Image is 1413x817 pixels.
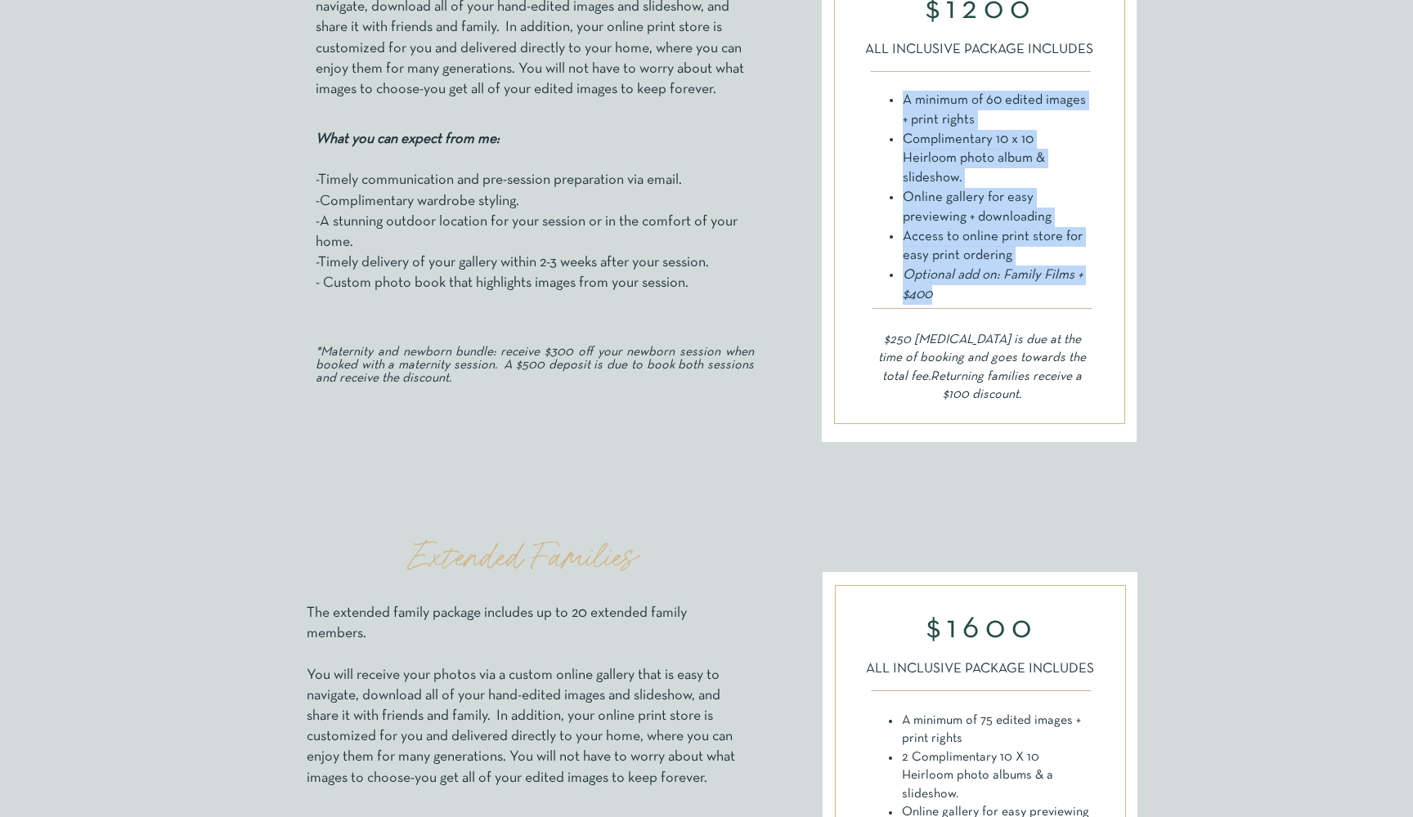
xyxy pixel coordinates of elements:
[900,748,1092,803] li: 2 Complimentary 10 X 10 Heirloom photo albums & a slideshow.
[902,188,1091,227] li: Online gallery for easy previewing + downloading
[902,227,1091,266] li: Access to online print store for easy print ordering
[903,269,1083,301] i: Optional add on: Family Films + $400
[878,334,1086,400] i: Returning families receive a $100 discount.
[891,613,1072,645] p: $1600
[316,129,754,299] p: -Timely communication and pre-session preparation via email. -Complimentary wardrobe styling. -A ...
[902,91,1091,130] li: A minimum of 60 edited images + print rights
[316,132,500,146] b: What you can expect from me:
[307,603,745,793] p: The extended family package includes up to 20 extended family members. You will receive your phot...
[878,334,1086,382] span: $250 [MEDICAL_DATA] is due at the time of booking and goes towards the total fee.
[902,130,1091,188] li: Complimentary 10 x 10 Heirloom photo album & slideshow.
[316,346,754,384] i: *Maternity and newborn bundle: receive $300 off your newborn session when booked with a maternity...
[299,534,745,585] h2: Extended Families
[900,712,1092,748] li: A minimum of 75 edited images + print rights
[856,40,1102,61] p: ALL INCLUSIVE PACKAGE INCLUDES
[857,659,1103,681] p: ALL INCLUSIVE PACKAGE INCLUDES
